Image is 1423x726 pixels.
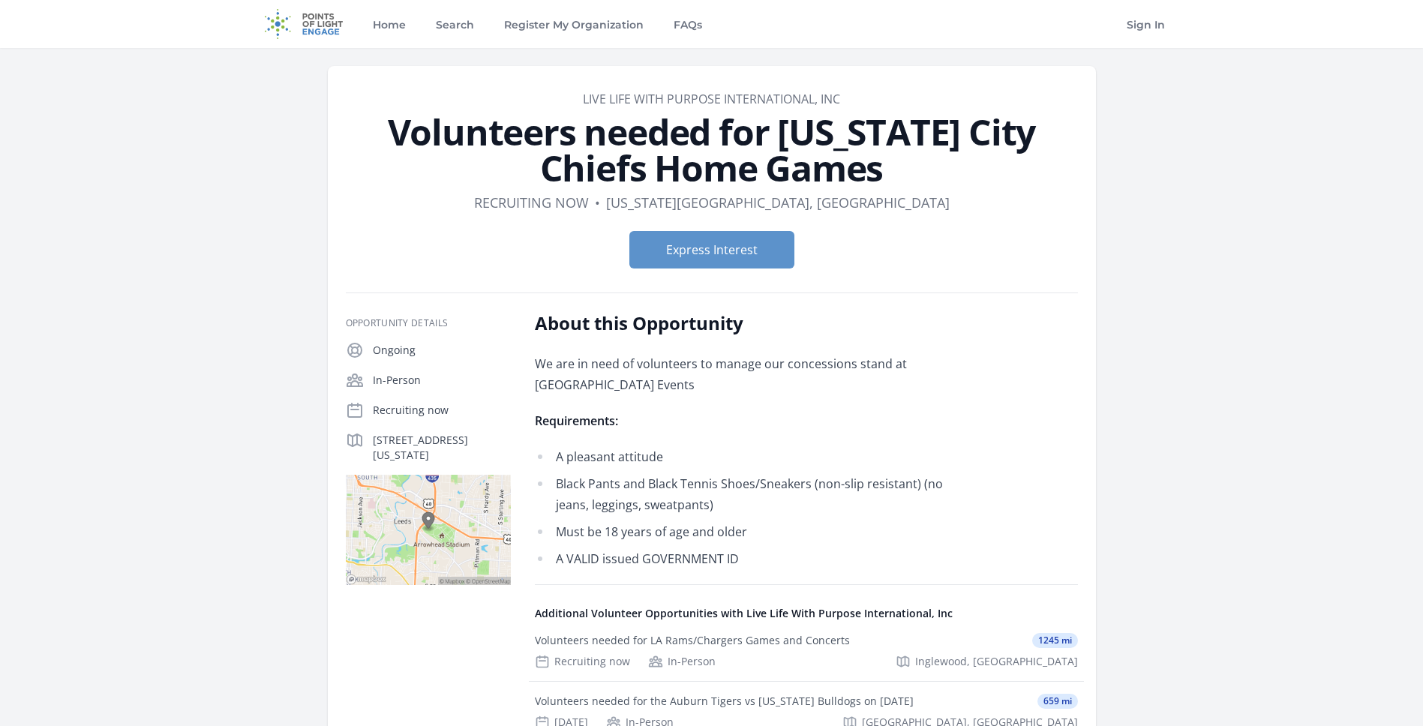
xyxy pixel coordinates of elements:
h4: Additional Volunteer Opportunities with Live Life With Purpose International, Inc [535,606,1078,621]
div: Volunteers needed for LA Rams/Chargers Games and Concerts [535,633,850,648]
div: • [595,192,600,213]
dd: [US_STATE][GEOGRAPHIC_DATA], [GEOGRAPHIC_DATA] [606,192,950,213]
li: A VALID issued GOVERNMENT ID [535,548,974,569]
div: Volunteers needed for the Auburn Tigers vs [US_STATE] Bulldogs on [DATE] [535,694,914,709]
p: Ongoing [373,343,511,358]
h3: Opportunity Details [346,317,511,329]
h1: Volunteers needed for [US_STATE] City Chiefs Home Games [346,114,1078,186]
li: Black Pants and Black Tennis Shoes/Sneakers (non-slip resistant) (no jeans, leggings, sweatpants) [535,473,974,515]
li: A pleasant attitude [535,446,974,467]
div: In-Person [648,654,716,669]
dd: Recruiting now [474,192,589,213]
span: 1245 mi [1032,633,1078,648]
p: [STREET_ADDRESS][US_STATE] [373,433,511,463]
span: 659 mi [1037,694,1078,709]
img: Map [346,475,511,585]
span: Inglewood, [GEOGRAPHIC_DATA] [915,654,1078,669]
p: In-Person [373,373,511,388]
li: Must be 18 years of age and older [535,521,974,542]
a: Volunteers needed for LA Rams/Chargers Games and Concerts 1245 mi Recruiting now In-Person Inglew... [529,621,1084,681]
button: Express Interest [629,231,794,268]
p: Recruiting now [373,403,511,418]
h2: About this Opportunity [535,311,974,335]
a: Live Life With Purpose International, Inc [583,91,840,107]
strong: Requirements: [535,412,618,429]
p: We are in need of volunteers to manage our concessions stand at [GEOGRAPHIC_DATA] Events [535,353,974,395]
div: Recruiting now [535,654,630,669]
